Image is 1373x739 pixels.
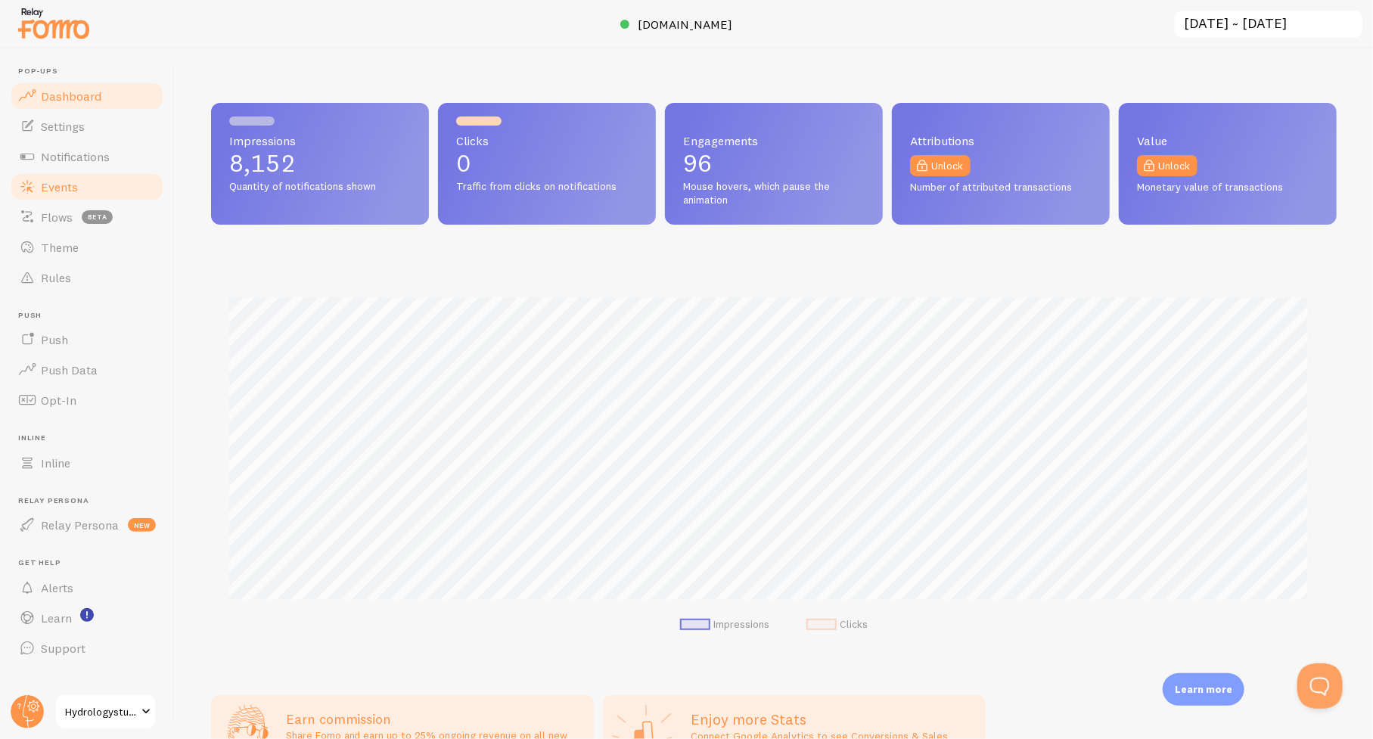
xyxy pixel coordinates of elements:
[9,81,165,111] a: Dashboard
[683,135,865,147] span: Engagements
[41,119,85,134] span: Settings
[910,135,1092,147] span: Attributions
[18,558,165,568] span: Get Help
[41,610,72,626] span: Learn
[82,210,113,224] span: beta
[9,633,165,663] a: Support
[9,111,165,141] a: Settings
[18,433,165,443] span: Inline
[9,603,165,633] a: Learn
[16,4,92,42] img: fomo-relay-logo-orange.svg
[18,67,165,76] span: Pop-ups
[1163,673,1244,706] div: Learn more
[41,393,76,408] span: Opt-In
[680,618,770,632] li: Impressions
[1175,682,1232,697] p: Learn more
[9,355,165,385] a: Push Data
[41,641,85,656] span: Support
[910,155,971,176] a: Unlock
[683,180,865,206] span: Mouse hovers, which pause the animation
[41,332,68,347] span: Push
[1137,155,1197,176] a: Unlock
[9,448,165,478] a: Inline
[41,210,73,225] span: Flows
[128,518,156,532] span: new
[18,496,165,506] span: Relay Persona
[41,362,98,377] span: Push Data
[54,694,157,730] a: Hydrologystudio
[41,580,73,595] span: Alerts
[18,311,165,321] span: Push
[9,324,165,355] a: Push
[9,510,165,540] a: Relay Persona new
[9,385,165,415] a: Opt-In
[41,240,79,255] span: Theme
[229,135,411,147] span: Impressions
[41,179,78,194] span: Events
[41,270,71,285] span: Rules
[806,618,868,632] li: Clicks
[65,703,137,721] span: Hydrologystudio
[9,573,165,603] a: Alerts
[286,710,585,728] h3: Earn commission
[229,180,411,194] span: Quantity of notifications shown
[41,149,110,164] span: Notifications
[9,202,165,232] a: Flows beta
[1137,135,1319,147] span: Value
[456,151,638,175] p: 0
[41,88,101,104] span: Dashboard
[456,135,638,147] span: Clicks
[41,517,119,533] span: Relay Persona
[683,151,865,175] p: 96
[456,180,638,194] span: Traffic from clicks on notifications
[9,141,165,172] a: Notifications
[80,608,94,622] svg: <p>Watch New Feature Tutorials!</p>
[9,232,165,262] a: Theme
[1297,663,1343,709] iframe: Help Scout Beacon - Open
[691,710,977,729] h2: Enjoy more Stats
[229,151,411,175] p: 8,152
[41,455,70,470] span: Inline
[9,172,165,202] a: Events
[1137,181,1319,194] span: Monetary value of transactions
[910,181,1092,194] span: Number of attributed transactions
[9,262,165,293] a: Rules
